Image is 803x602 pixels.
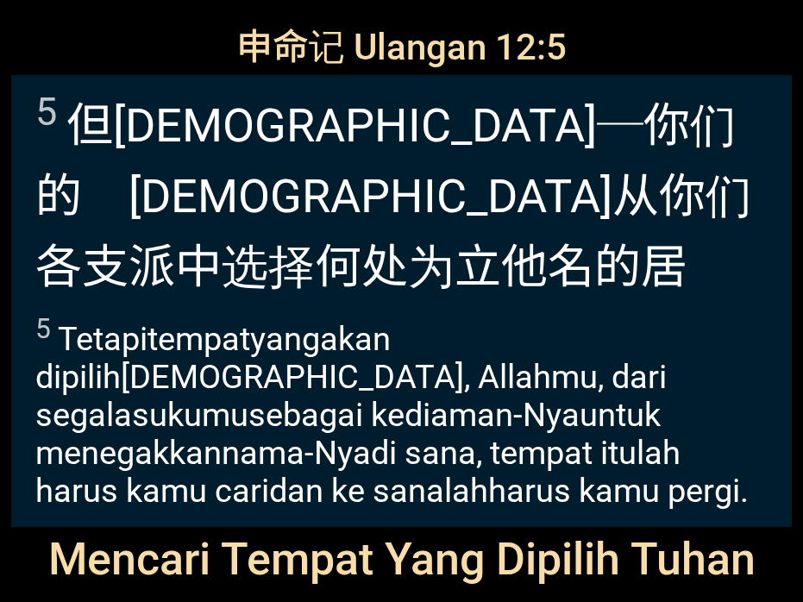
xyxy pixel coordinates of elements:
[48,533,756,586] span: Mencari Tempat Yang Dipilih Tuhan
[740,472,749,510] wh935: .
[35,89,57,135] sup: 5
[35,434,749,510] wh8033: , tempat itulah harus kamu cari
[35,320,749,510] wh834: akan dipilih
[35,240,687,365] wh7626: 中选择
[488,472,749,510] wh8033: harus kamu pergi
[236,17,567,72] span: 申命记 Ulangan 12:5
[35,434,749,510] wh7760: nama-Nya
[35,358,749,510] wh977: [DEMOGRAPHIC_DATA]
[35,320,749,510] wh3588: tempat
[35,396,749,510] wh7626: sebagai kediaman-Nya
[35,434,749,510] wh8034: di sana
[35,87,768,370] span: 但[DEMOGRAPHIC_DATA]
[35,313,51,345] sup: 5
[35,313,768,510] span: Tetapi
[35,396,749,510] wh7933: untuk menegakkan
[35,396,749,510] wh3605: sukumu
[35,240,687,365] wh977: 何处
[35,320,749,510] wh4725: yang
[269,472,749,510] wh1875: dan ke sanalah
[35,358,749,510] wh3068: , Allahmu
[35,169,752,365] wh430: 从你们各支派
[35,358,749,510] wh430: , dari segala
